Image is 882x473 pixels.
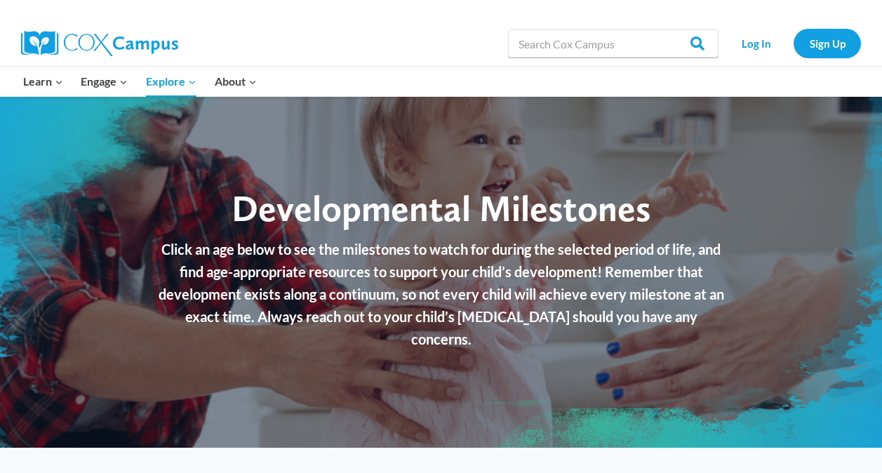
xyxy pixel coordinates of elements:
[726,29,861,58] nav: Secondary Navigation
[157,238,726,350] p: Click an age below to see the milestones to watch for during the selected period of life, and fin...
[215,72,257,91] span: About
[146,72,196,91] span: Explore
[81,72,128,91] span: Engage
[726,29,787,58] a: Log In
[14,67,265,96] nav: Primary Navigation
[23,72,63,91] span: Learn
[232,186,650,230] span: Developmental Milestones
[21,31,178,56] img: Cox Campus
[794,29,861,58] a: Sign Up
[508,29,719,58] input: Search Cox Campus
